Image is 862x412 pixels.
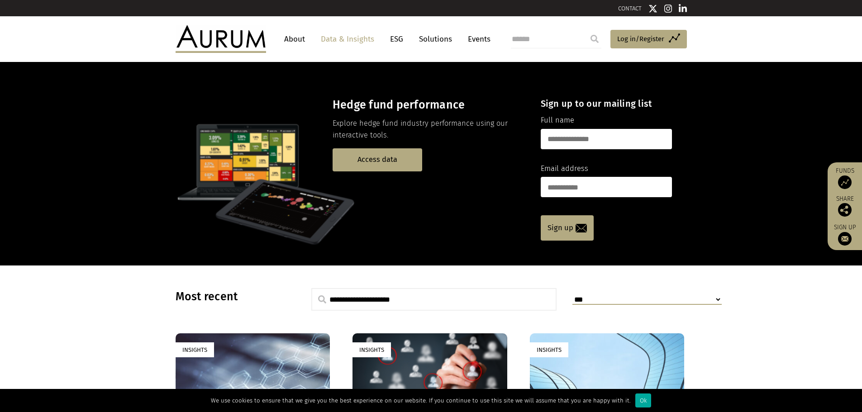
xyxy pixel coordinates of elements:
a: Data & Insights [316,31,379,47]
div: Insights [352,342,391,357]
div: Share [832,196,857,217]
span: Log in/Register [617,33,664,44]
input: Submit [586,30,604,48]
div: Ok [635,393,651,407]
img: Linkedin icon [679,4,687,13]
a: Sign up [541,215,594,241]
p: Explore hedge fund industry performance using our interactive tools. [333,118,525,142]
img: Sign up to our newsletter [838,232,852,246]
a: Log in/Register [610,30,687,49]
label: Full name [541,114,574,126]
a: Funds [832,167,857,189]
h3: Hedge fund performance [333,98,525,112]
a: Events [463,31,491,47]
a: CONTACT [618,5,642,12]
a: ESG [386,31,408,47]
a: Sign up [832,223,857,246]
div: Insights [176,342,214,357]
img: Access Funds [838,175,852,189]
a: Solutions [414,31,457,47]
img: search.svg [318,295,326,303]
img: Twitter icon [648,4,657,13]
h4: Sign up to our mailing list [541,98,672,109]
label: Email address [541,163,588,175]
img: Share this post [838,203,852,217]
img: Instagram icon [664,4,672,13]
a: About [280,31,310,47]
div: Insights [530,342,568,357]
img: Aurum [176,25,266,52]
img: email-icon [576,224,587,232]
a: Access data [333,148,422,171]
h3: Most recent [176,290,289,303]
